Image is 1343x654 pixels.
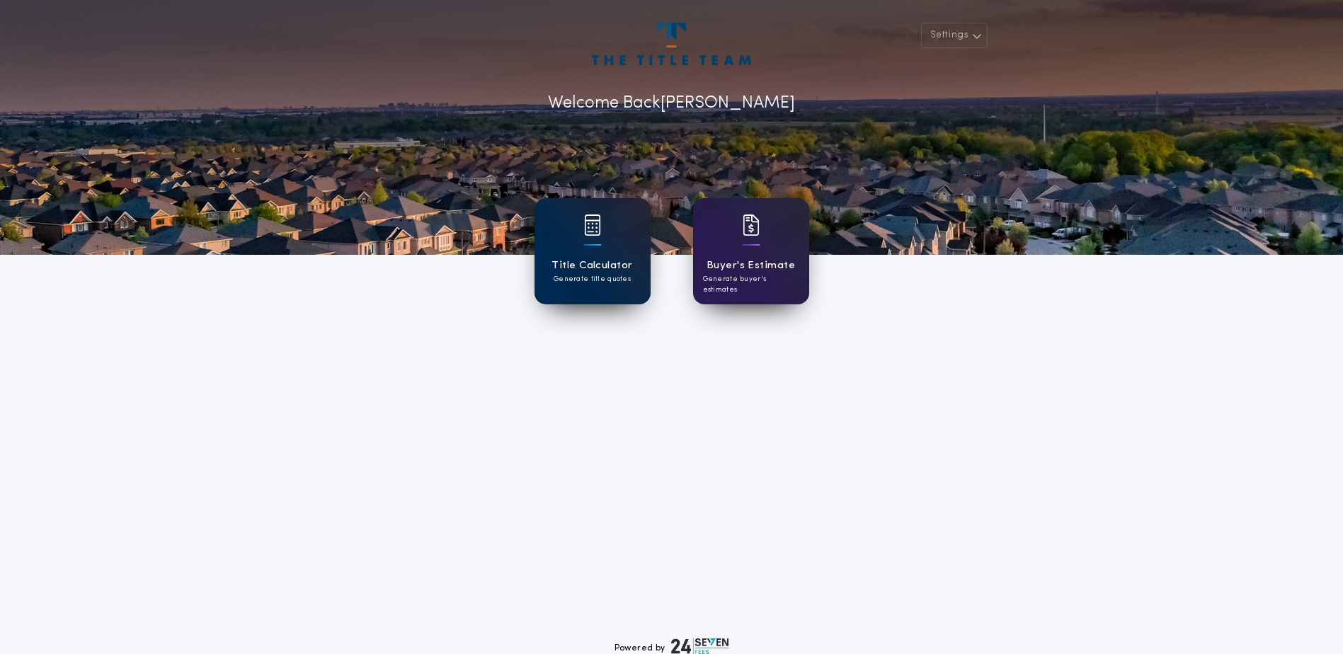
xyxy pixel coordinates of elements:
[707,258,795,274] h1: Buyer's Estimate
[554,274,631,285] p: Generate title quotes
[584,214,601,236] img: card icon
[552,258,632,274] h1: Title Calculator
[592,23,750,65] img: account-logo
[743,214,760,236] img: card icon
[693,198,809,304] a: card iconBuyer's EstimateGenerate buyer's estimates
[921,23,988,48] button: Settings
[548,91,795,116] p: Welcome Back [PERSON_NAME]
[703,274,799,295] p: Generate buyer's estimates
[535,198,651,304] a: card iconTitle CalculatorGenerate title quotes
